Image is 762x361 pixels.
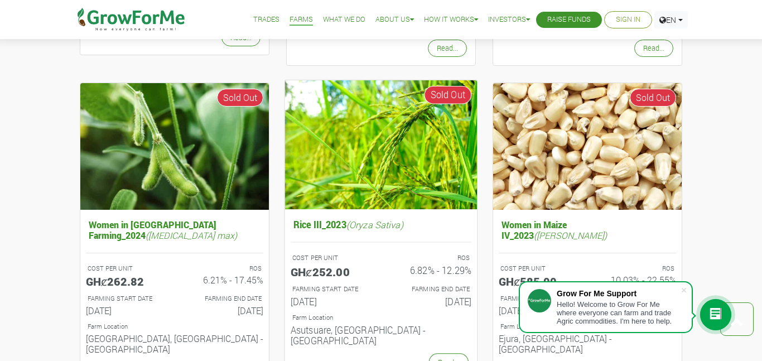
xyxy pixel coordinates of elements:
a: What We Do [323,14,365,26]
h5: GHȼ585.00 [499,275,579,288]
p: Location of Farm [292,313,470,323]
a: Investors [488,14,530,26]
h6: [DATE] [86,305,166,316]
a: Read... [428,40,467,57]
img: growforme image [493,83,682,210]
a: About Us [375,14,414,26]
a: Read... [634,40,673,57]
p: FARMING END DATE [185,294,262,304]
h5: Women in [GEOGRAPHIC_DATA] Farming_2024 [86,216,263,243]
a: Raise Funds [547,14,591,26]
p: FARMING START DATE [292,285,371,294]
p: FARMING END DATE [391,285,470,294]
i: (Oryza Sativa) [346,219,403,230]
h6: [DATE] [183,305,263,316]
h6: Asutsuare, [GEOGRAPHIC_DATA] - [GEOGRAPHIC_DATA] [291,324,471,346]
a: Trades [253,14,279,26]
h6: [GEOGRAPHIC_DATA], [GEOGRAPHIC_DATA] - [GEOGRAPHIC_DATA] [86,333,263,354]
span: Sold Out [425,86,472,104]
h5: GHȼ262.82 [86,275,166,288]
p: ROS [597,264,674,273]
h6: 6.21% - 17.45% [183,275,263,285]
p: Location of Farm [88,322,262,331]
h6: [DATE] [499,305,579,316]
a: How it Works [424,14,478,26]
h6: [DATE] [389,296,471,307]
h5: Rice III_2023 [291,216,471,233]
h6: 10.03% - 22.55% [596,275,676,285]
h5: Women in Maize IV_2023 [499,216,676,243]
h5: GHȼ252.00 [291,264,373,278]
img: growforme image [285,80,478,209]
p: COST PER UNIT [88,264,165,273]
span: Sold Out [630,89,676,107]
span: Sold Out [217,89,263,107]
i: ([PERSON_NAME]) [534,229,607,241]
p: ROS [391,253,470,263]
p: ROS [185,264,262,273]
p: FARMING START DATE [88,294,165,304]
a: EN [654,11,688,28]
div: Hello! Welcome to Grow For Me where everyone can farm and trade Agric commodities. I'm here to help. [557,300,681,325]
div: Grow For Me Support [557,289,681,298]
h6: Ejura, [GEOGRAPHIC_DATA] - [GEOGRAPHIC_DATA] [499,333,676,354]
p: COST PER UNIT [292,253,371,263]
h6: [DATE] [291,296,373,307]
a: Farms [290,14,313,26]
p: FARMING START DATE [500,294,577,304]
a: Sign In [616,14,640,26]
h6: 6.82% - 12.29% [389,264,471,276]
i: ([MEDICAL_DATA] max) [146,229,237,241]
p: Location of Farm [500,322,674,331]
p: COST PER UNIT [500,264,577,273]
img: growforme image [80,83,269,210]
